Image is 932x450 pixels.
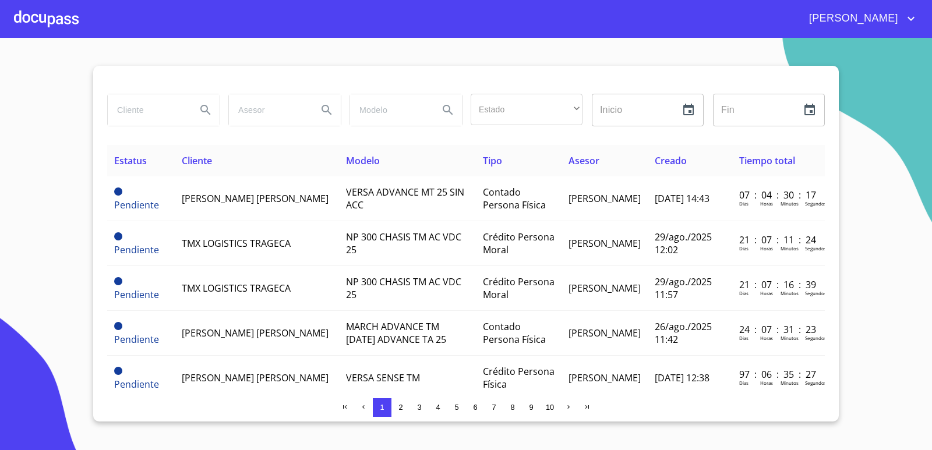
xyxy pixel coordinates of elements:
[483,186,546,211] span: Contado Persona Física
[541,398,559,417] button: 10
[655,192,709,205] span: [DATE] 14:43
[483,365,555,391] span: Crédito Persona Física
[114,367,122,375] span: Pendiente
[471,94,582,125] div: ​
[760,200,773,207] p: Horas
[473,403,477,412] span: 6
[485,398,503,417] button: 7
[739,189,818,201] p: 07 : 04 : 30 : 17
[108,94,187,126] input: search
[739,290,749,296] p: Dias
[569,154,599,167] span: Asesor
[429,398,447,417] button: 4
[739,200,749,207] p: Dias
[739,154,795,167] span: Tiempo total
[346,154,380,167] span: Modelo
[483,275,555,301] span: Crédito Persona Moral
[447,398,466,417] button: 5
[492,403,496,412] span: 7
[391,398,410,417] button: 2
[192,96,220,124] button: Search
[346,371,420,384] span: VERSA SENSE TM
[483,154,502,167] span: Tipo
[182,371,329,384] span: [PERSON_NAME] [PERSON_NAME]
[182,327,329,339] span: [PERSON_NAME] [PERSON_NAME]
[655,231,712,256] span: 29/ago./2025 12:02
[373,398,391,417] button: 1
[739,335,749,341] p: Dias
[805,380,827,386] p: Segundos
[760,380,773,386] p: Horas
[114,199,159,211] span: Pendiente
[503,398,522,417] button: 8
[398,403,403,412] span: 2
[760,290,773,296] p: Horas
[510,403,514,412] span: 8
[454,403,458,412] span: 5
[114,277,122,285] span: Pendiente
[655,371,709,384] span: [DATE] 12:38
[655,154,687,167] span: Creado
[739,323,818,336] p: 24 : 07 : 31 : 23
[229,94,308,126] input: search
[781,335,799,341] p: Minutos
[655,275,712,301] span: 29/ago./2025 11:57
[182,282,291,295] span: TMX LOGISTICS TRAGECA
[483,231,555,256] span: Crédito Persona Moral
[346,275,461,301] span: NP 300 CHASIS TM AC VDC 25
[546,403,554,412] span: 10
[483,320,546,346] span: Contado Persona Física
[114,154,147,167] span: Estatus
[739,380,749,386] p: Dias
[466,398,485,417] button: 6
[805,200,827,207] p: Segundos
[434,96,462,124] button: Search
[182,237,291,250] span: TMX LOGISTICS TRAGECA
[522,398,541,417] button: 9
[313,96,341,124] button: Search
[410,398,429,417] button: 3
[739,278,818,291] p: 21 : 07 : 16 : 39
[800,9,918,28] button: account of current user
[805,335,827,341] p: Segundos
[781,290,799,296] p: Minutos
[436,403,440,412] span: 4
[346,231,461,256] span: NP 300 CHASIS TM AC VDC 25
[781,200,799,207] p: Minutos
[346,186,464,211] span: VERSA ADVANCE MT 25 SIN ACC
[182,154,212,167] span: Cliente
[529,403,533,412] span: 9
[800,9,904,28] span: [PERSON_NAME]
[739,245,749,251] p: Dias
[569,371,641,384] span: [PERSON_NAME]
[114,333,159,346] span: Pendiente
[781,380,799,386] p: Minutos
[805,290,827,296] p: Segundos
[805,245,827,251] p: Segundos
[569,327,641,339] span: [PERSON_NAME]
[114,322,122,330] span: Pendiente
[760,245,773,251] p: Horas
[655,320,712,346] span: 26/ago./2025 11:42
[569,192,641,205] span: [PERSON_NAME]
[350,94,429,126] input: search
[417,403,421,412] span: 3
[739,368,818,381] p: 97 : 06 : 35 : 27
[114,232,122,240] span: Pendiente
[781,245,799,251] p: Minutos
[569,282,641,295] span: [PERSON_NAME]
[346,320,446,346] span: MARCH ADVANCE TM [DATE] ADVANCE TA 25
[739,233,818,246] p: 21 : 07 : 11 : 24
[182,192,329,205] span: [PERSON_NAME] [PERSON_NAME]
[114,288,159,301] span: Pendiente
[569,237,641,250] span: [PERSON_NAME]
[760,335,773,341] p: Horas
[114,243,159,256] span: Pendiente
[114,378,159,391] span: Pendiente
[114,187,122,196] span: Pendiente
[380,403,384,412] span: 1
